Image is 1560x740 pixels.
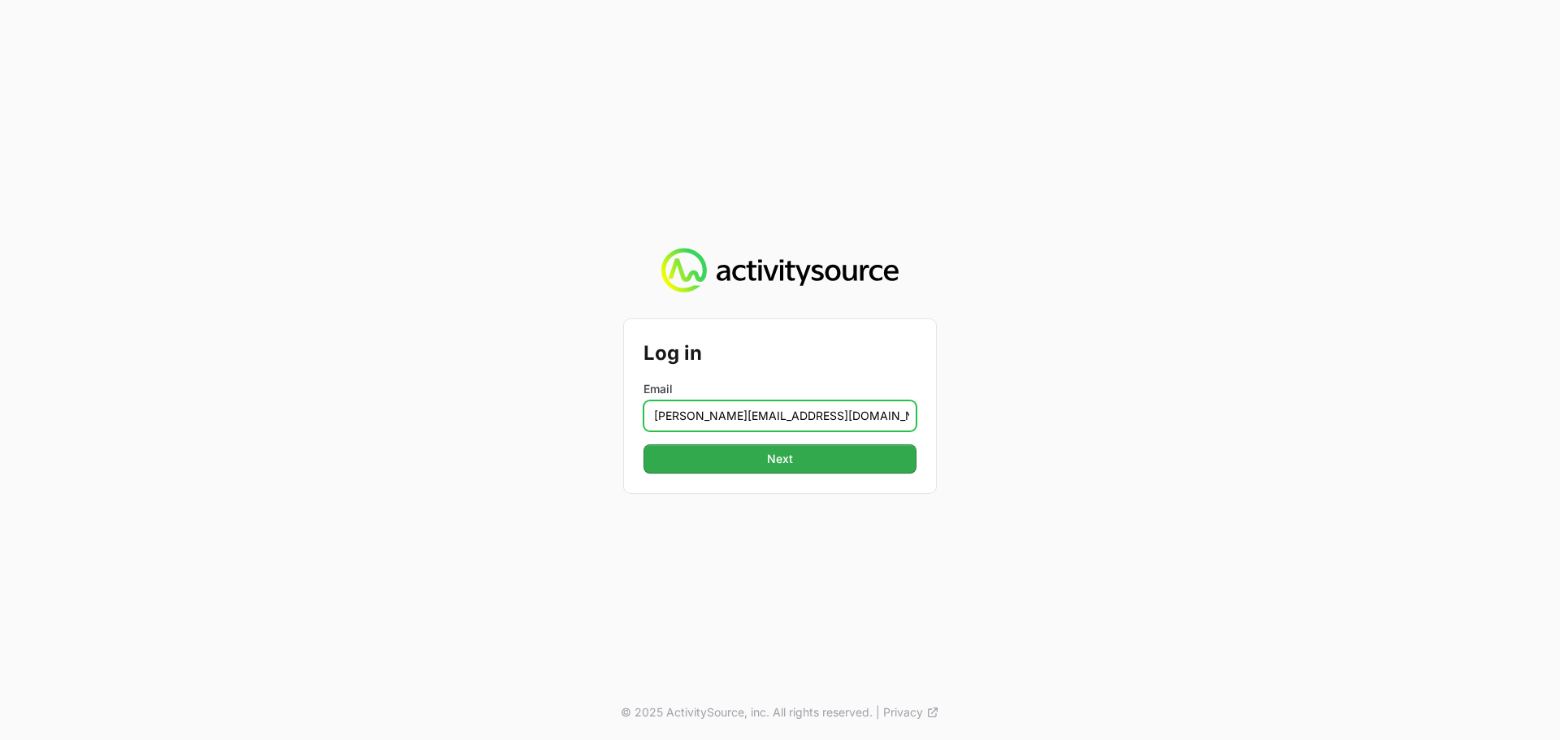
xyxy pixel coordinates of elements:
[621,704,873,721] p: © 2025 ActivitySource, inc. All rights reserved.
[643,381,916,397] label: Email
[661,248,898,293] img: Activity Source
[883,704,939,721] a: Privacy
[643,339,916,368] h2: Log in
[653,449,907,469] span: Next
[643,400,916,431] input: Enter your email
[876,704,880,721] span: |
[643,444,916,474] button: Next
